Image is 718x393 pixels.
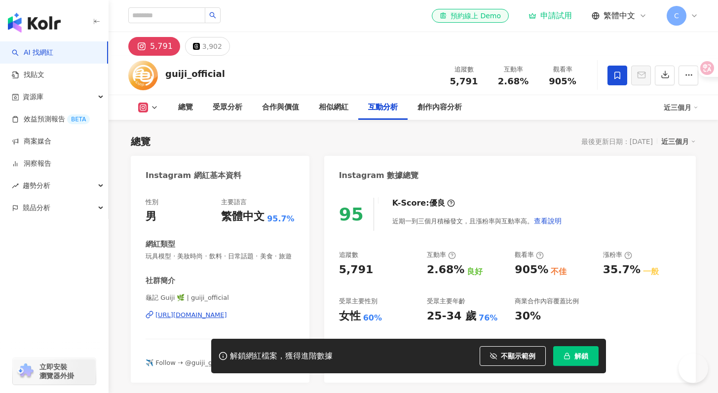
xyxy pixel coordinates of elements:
[185,37,230,56] button: 3,902
[363,313,382,323] div: 60%
[146,293,295,302] span: 龜記 Guiji 🌿 | guiji_official
[494,65,532,74] div: 互動率
[549,76,576,86] span: 905%
[392,198,455,209] div: K-Score :
[12,48,53,58] a: searchAI 找網紅
[339,204,364,224] div: 95
[12,114,90,124] a: 效益預測報告BETA
[574,352,588,360] span: 解鎖
[427,250,456,259] div: 互動率
[529,11,572,21] a: 申請試用
[221,209,265,224] div: 繁體中文
[501,352,535,360] span: 不顯示範例
[131,135,151,148] div: 總覽
[432,9,509,23] a: 預約線上 Demo
[23,175,50,197] span: 趨勢分析
[604,10,635,21] span: 繁體中文
[12,182,19,189] span: rise
[146,198,158,207] div: 性別
[23,197,50,219] span: 競品分析
[427,297,465,306] div: 受眾主要年齡
[165,68,225,80] div: guiji_official
[12,70,44,80] a: 找貼文
[427,262,464,278] div: 2.68%
[417,102,462,113] div: 創作內容分析
[515,250,544,259] div: 觀看率
[643,266,659,277] div: 一般
[450,76,478,86] span: 5,791
[603,262,641,278] div: 35.7%
[146,276,175,286] div: 社群簡介
[339,262,374,278] div: 5,791
[392,211,562,231] div: 近期一到三個月積極發文，且漲粉率與互動率高。
[202,39,222,53] div: 3,902
[339,309,361,324] div: 女性
[674,10,679,21] span: C
[581,138,653,145] div: 最後更新日期：[DATE]
[146,170,241,181] div: Instagram 網紅基本資料
[445,65,483,74] div: 追蹤數
[368,102,398,113] div: 互動分析
[533,211,562,231] button: 查看說明
[267,214,295,224] span: 95.7%
[603,250,632,259] div: 漲粉率
[498,76,529,86] span: 2.68%
[146,239,175,250] div: 網紅類型
[213,102,242,113] div: 受眾分析
[467,266,483,277] div: 良好
[664,100,698,115] div: 近三個月
[515,309,541,324] div: 30%
[150,39,173,53] div: 5,791
[178,102,193,113] div: 總覽
[146,311,295,320] a: [URL][DOMAIN_NAME]
[515,262,548,278] div: 905%
[39,362,74,380] span: 立即安裝 瀏覽器外掛
[339,250,358,259] div: 追蹤數
[209,12,216,19] span: search
[339,170,419,181] div: Instagram 數據總覽
[230,351,333,361] div: 解鎖網紅檔案，獲得進階數據
[534,217,562,225] span: 查看說明
[479,313,497,323] div: 76%
[128,37,180,56] button: 5,791
[23,86,43,108] span: 資源庫
[13,358,96,385] a: chrome extension立即安裝 瀏覽器外掛
[221,198,247,207] div: 主要語言
[553,346,599,366] button: 解鎖
[429,198,445,209] div: 優良
[661,135,696,148] div: 近三個月
[155,311,227,320] div: [URL][DOMAIN_NAME]
[480,346,546,366] button: 不顯示範例
[262,102,299,113] div: 合作與價值
[339,297,378,306] div: 受眾主要性別
[128,61,158,90] img: KOL Avatar
[544,65,581,74] div: 觀看率
[16,363,35,379] img: chrome extension
[8,13,61,33] img: logo
[12,159,51,169] a: 洞察報告
[551,266,567,277] div: 不佳
[12,137,51,146] a: 商案媒合
[319,102,348,113] div: 相似網紅
[427,309,476,324] div: 25-34 歲
[440,11,501,21] div: 預約線上 Demo
[146,209,156,224] div: 男
[515,297,579,306] div: 商業合作內容覆蓋比例
[146,252,295,261] span: 玩具模型 · 美妝時尚 · 飲料 · 日常話題 · 美食 · 旅遊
